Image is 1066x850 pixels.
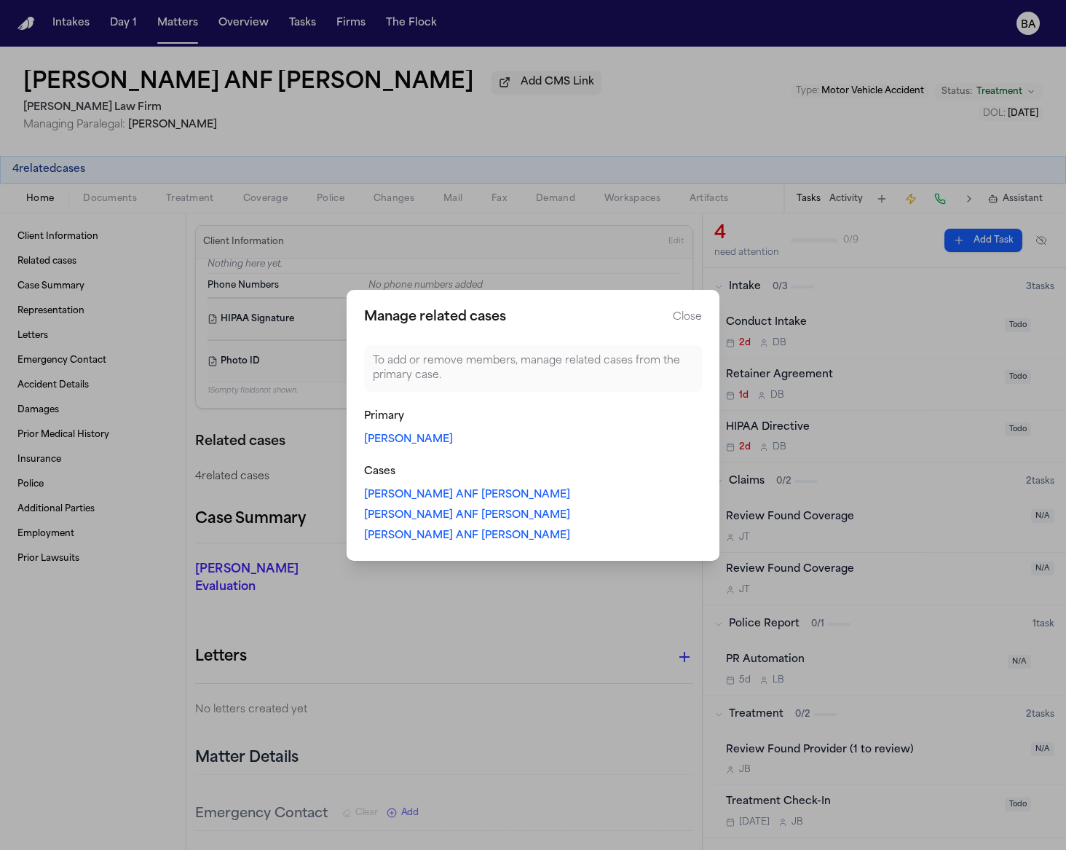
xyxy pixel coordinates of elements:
[364,488,570,503] a: [PERSON_NAME] ANF [PERSON_NAME]
[673,310,702,325] button: Close
[364,508,570,523] a: [PERSON_NAME] ANF [PERSON_NAME]
[364,409,702,424] div: Primary
[364,529,570,543] a: [PERSON_NAME] ANF [PERSON_NAME]
[364,433,453,447] a: [PERSON_NAME]
[364,345,702,392] div: To add or remove members, manage related cases from the primary case.
[364,465,702,479] div: Cases
[364,307,506,328] h2: Manage related cases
